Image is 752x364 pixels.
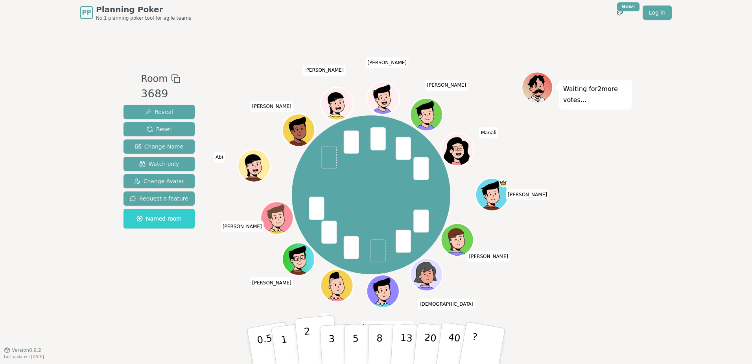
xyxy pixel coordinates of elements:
button: Named room [123,209,195,228]
button: Version0.9.2 [4,347,41,353]
span: Change Avatar [134,177,184,185]
button: Request a feature [123,191,195,206]
div: New! [617,2,640,11]
span: Click to change your name [250,101,293,112]
span: Request a feature [130,195,188,202]
button: Change Avatar [123,174,195,188]
span: Click to change your name [214,152,225,163]
span: Planning Poker [96,4,191,15]
span: Click to change your name [418,299,475,310]
span: Dan is the host [499,179,507,188]
button: Change Name [123,139,195,154]
span: Click to change your name [365,57,409,68]
span: Change Name [135,143,183,150]
span: PP [82,8,91,17]
span: Click to change your name [221,221,264,232]
span: Last updated: [DATE] [4,355,44,359]
span: Click to change your name [506,189,549,200]
span: Click to change your name [250,277,293,288]
button: Click to change your avatar [367,276,398,306]
span: Watch only [139,160,179,168]
span: Version 0.9.2 [12,347,41,353]
span: Click to change your name [320,314,328,325]
button: Watch only [123,157,195,171]
span: Click to change your name [425,80,468,91]
div: 3689 [141,86,180,102]
span: Click to change your name [479,127,498,138]
span: Click to change your name [302,65,346,76]
span: Reveal [145,108,173,116]
a: Log in [643,6,672,20]
button: New! [613,6,627,20]
button: Reveal [123,105,195,119]
span: No.1 planning poker tool for agile teams [96,15,191,21]
span: Click to change your name [467,251,511,262]
button: Reset [123,122,195,136]
span: Named room [136,215,182,223]
span: Click to change your name [361,321,413,332]
span: Reset [147,125,171,133]
a: PPPlanning PokerNo.1 planning poker tool for agile teams [80,4,191,21]
p: Waiting for 2 more votes... [563,84,628,106]
span: Room [141,72,168,86]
